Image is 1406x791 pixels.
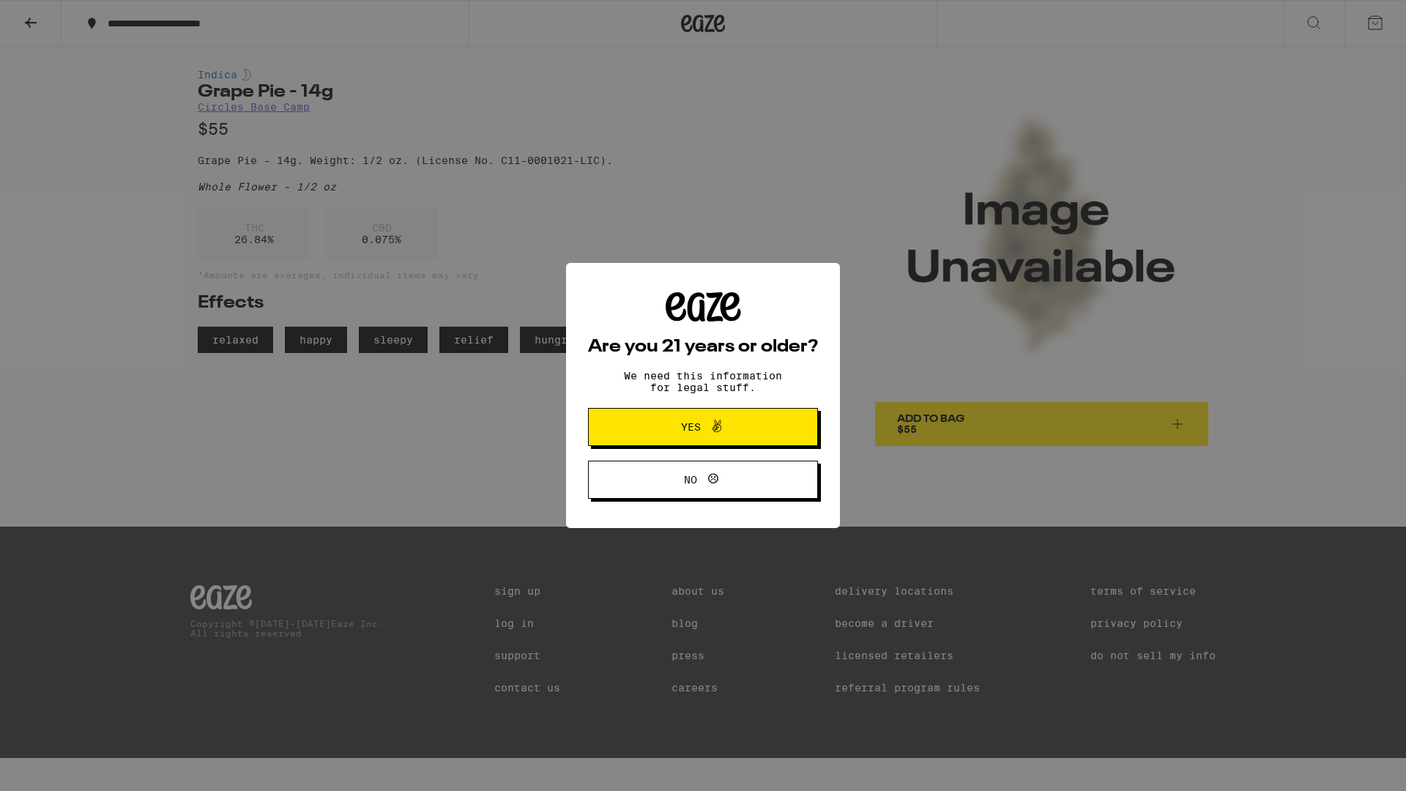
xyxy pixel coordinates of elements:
[588,338,818,356] h2: Are you 21 years or older?
[588,461,818,499] button: No
[611,370,795,393] p: We need this information for legal stuff.
[684,475,697,485] span: No
[1314,747,1391,784] iframe: Opens a widget where you can find more information
[681,422,701,432] span: Yes
[588,408,818,446] button: Yes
